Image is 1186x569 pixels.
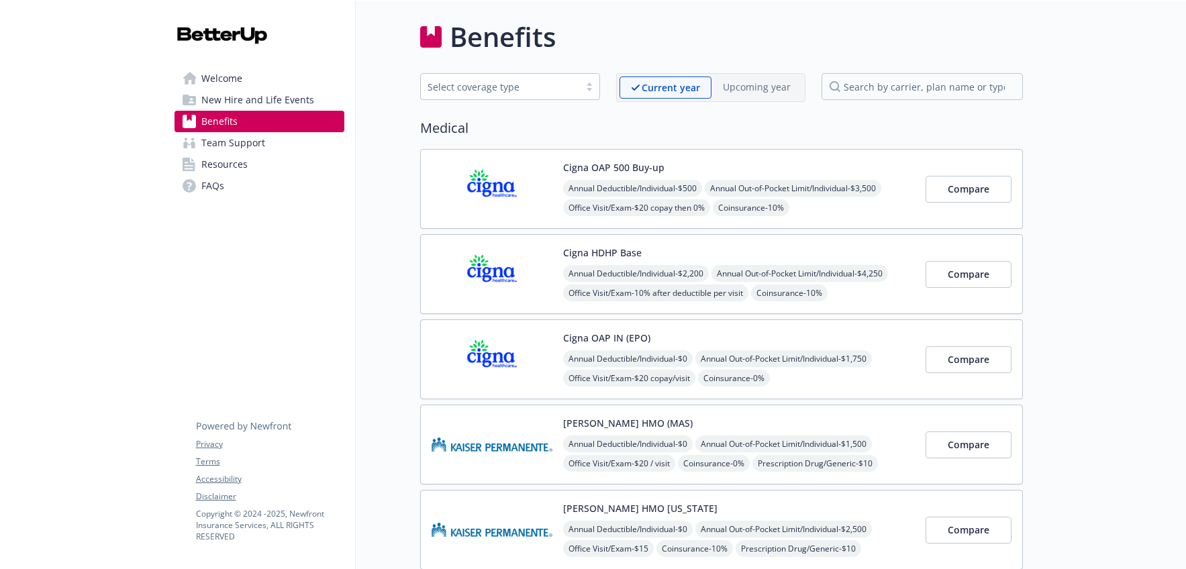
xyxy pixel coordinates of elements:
[563,370,695,386] span: Office Visit/Exam - $20 copay/visit
[563,331,650,345] button: Cigna OAP IN (EPO)
[563,265,709,282] span: Annual Deductible/Individual - $2,200
[948,183,989,195] span: Compare
[678,455,750,472] span: Coinsurance - 0%
[822,73,1023,100] input: search by carrier, plan name or type
[711,76,802,99] span: Upcoming year
[175,68,344,89] a: Welcome
[736,540,861,557] span: Prescription Drug/Generic - $10
[201,68,242,89] span: Welcome
[432,160,552,217] img: CIGNA carrier logo
[420,118,1023,138] h2: Medical
[563,180,702,197] span: Annual Deductible/Individual - $500
[563,246,642,260] button: Cigna HDHP Base
[196,456,344,468] a: Terms
[705,180,881,197] span: Annual Out-of-Pocket Limit/Individual - $3,500
[175,89,344,111] a: New Hire and Life Events
[656,540,733,557] span: Coinsurance - 10%
[175,175,344,197] a: FAQs
[948,438,989,451] span: Compare
[450,17,556,57] h1: Benefits
[926,176,1011,203] button: Compare
[926,346,1011,373] button: Compare
[563,521,693,537] span: Annual Deductible/Individual - $0
[432,331,552,388] img: CIGNA carrier logo
[432,246,552,303] img: CIGNA carrier logo
[432,416,552,473] img: Kaiser Permanente Insurance Company carrier logo
[711,265,888,282] span: Annual Out-of-Pocket Limit/Individual - $4,250
[948,268,989,280] span: Compare
[926,431,1011,458] button: Compare
[563,455,675,472] span: Office Visit/Exam - $20 / visit
[428,80,573,94] div: Select coverage type
[752,455,878,472] span: Prescription Drug/Generic - $10
[175,111,344,132] a: Benefits
[432,501,552,558] img: Kaiser Permanente of Hawaii carrier logo
[948,353,989,366] span: Compare
[695,435,872,452] span: Annual Out-of-Pocket Limit/Individual - $1,500
[201,154,248,175] span: Resources
[926,517,1011,544] button: Compare
[926,261,1011,288] button: Compare
[175,132,344,154] a: Team Support
[563,540,654,557] span: Office Visit/Exam - $15
[713,199,789,216] span: Coinsurance - 10%
[563,416,693,430] button: [PERSON_NAME] HMO (MAS)
[201,89,314,111] span: New Hire and Life Events
[563,435,693,452] span: Annual Deductible/Individual - $0
[948,523,989,536] span: Compare
[751,284,828,301] span: Coinsurance - 10%
[201,111,238,132] span: Benefits
[175,154,344,175] a: Resources
[563,160,664,174] button: Cigna OAP 500 Buy-up
[201,132,265,154] span: Team Support
[196,508,344,542] p: Copyright © 2024 - 2025 , Newfront Insurance Services, ALL RIGHTS RESERVED
[196,490,344,503] a: Disclaimer
[563,501,718,515] button: [PERSON_NAME] HMO [US_STATE]
[695,350,872,367] span: Annual Out-of-Pocket Limit/Individual - $1,750
[196,473,344,485] a: Accessibility
[201,175,224,197] span: FAQs
[698,370,770,386] span: Coinsurance - 0%
[642,81,700,95] p: Current year
[695,521,872,537] span: Annual Out-of-Pocket Limit/Individual - $2,500
[723,80,791,94] p: Upcoming year
[196,438,344,450] a: Privacy
[563,350,693,367] span: Annual Deductible/Individual - $0
[563,199,710,216] span: Office Visit/Exam - $20 copay then 0%
[563,284,748,301] span: Office Visit/Exam - 10% after deductible per visit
